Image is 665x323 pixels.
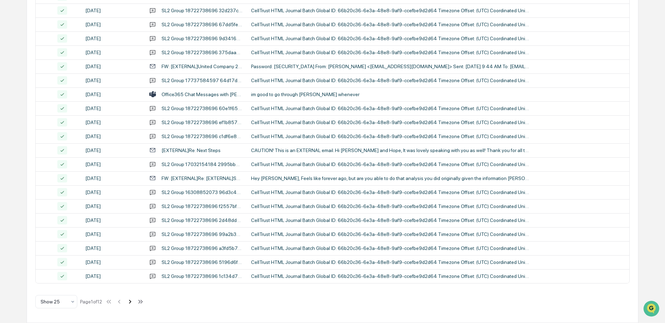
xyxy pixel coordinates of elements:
div: CellTrust HTML Journal Batch Global ID: 66b20c36-6e3a-48e8-9af9-ccefbe9d2d64 Timezone Offset: (UT... [251,8,531,13]
div: [DATE] [85,189,141,195]
div: CellTrust HTML Journal Batch Global ID: 66b20c36-6e3a-48e8-9af9-ccefbe9d2d64 Timezone Offset: (UT... [251,273,531,279]
div: CellTrust HTML Journal Batch Global ID: 66b20c36-6e3a-48e8-9af9-ccefbe9d2d64 Timezone Offset: (UT... [251,161,531,167]
div: CellTrust HTML Journal Batch Global ID: 66b20c36-6e3a-48e8-9af9-ccefbe9d2d64 Timezone Offset: (UT... [251,36,531,41]
div: Page 1 of 12 [80,299,102,304]
div: [DATE] [85,36,141,41]
div: 🗄️ [51,144,56,149]
span: Data Lookup [14,156,44,163]
span: Pylon [70,173,85,179]
div: SL2 Group 17032154184 2995bb0e840b483baadf59d73f5088248917319d466b4d0eab24069984453cf6 [162,161,243,167]
div: SL2 Group 16308852073 96d3c46b458e4bd8a2d194e109da7b6f1220aa4f099d40659a9b775473ddc329 [162,189,243,195]
a: 🖐️Preclearance [4,140,48,153]
div: [DATE] [85,134,141,139]
div: SL2 Group 18722738696 1c134d70ba264f10bd174ebc315be04fee8bab1aa945444abc57a9863d23c36d [162,273,243,279]
div: CellTrust HTML Journal Batch Global ID: 66b20c36-6e3a-48e8-9af9-ccefbe9d2d64 Timezone Offset: (UT... [251,259,531,265]
div: [DATE] [85,273,141,279]
div: SL2 Group 18722738696 99a2b3b70bda4b088f98454202be3266a8c5a4285d914567abd7290e199c810a [162,231,243,237]
div: CellTrust HTML Journal Batch Global ID: 66b20c36-6e3a-48e8-9af9-ccefbe9d2d64 Timezone Offset: (UT... [251,22,531,27]
span: [PERSON_NAME].[PERSON_NAME] [22,95,93,101]
span: Attestations [58,143,87,150]
div: SL2 Group 18722738696 a3fd5b74bc074a01a028536ff57fe122dc74b4d3f9dd48a4a515a798618d74e6 [162,245,243,251]
div: [EXTERNAL]Re: Next Steps [162,148,221,153]
div: CellTrust HTML Journal Batch Global ID: 66b20c36-6e3a-48e8-9af9-ccefbe9d2d64 Timezone Offset: (UT... [251,231,531,237]
div: FW: [EXTERNAL]Re: [EXTERNAL]Second Illustration [162,175,243,181]
div: CellTrust HTML Journal Batch Global ID: 66b20c36-6e3a-48e8-9af9-ccefbe9d2d64 Timezone Offset: (UT... [251,50,531,55]
div: Password: [SECURITY_DATA] From: [PERSON_NAME] <[EMAIL_ADDRESS][DOMAIN_NAME]> Sent: [DATE] 9:44 AM... [251,64,531,69]
a: Powered byPylon [49,173,85,179]
div: CellTrust HTML Journal Batch Global ID: 66b20c36-6e3a-48e8-9af9-ccefbe9d2d64 Timezone Offset: (UT... [251,106,531,111]
button: Start new chat [119,56,127,64]
div: 🔎 [7,157,13,163]
div: FW: [EXTERNAL]United Company 2024 Final K-1 [162,64,243,69]
div: CellTrust HTML Journal Batch Global ID: 66b20c36-6e3a-48e8-9af9-ccefbe9d2d64 Timezone Offset: (UT... [251,78,531,83]
div: [DATE] [85,231,141,237]
div: SL2 Group 17737584597 64d17d4be7344f2da0769cdef628c308a2e634a7f54c4f4ca50638818dec18ca [162,78,243,83]
div: SL2 Group 18722738696 67dd5fee88f34a77baa49e2390b3e18e71395fadc3ff4357923ae241811c60e3 [162,22,243,27]
div: SL2 Group 18722738696 32d237c4067145bf93f926fa6c4cb8a6a52aa22518114c3dbdaba4b5eaf9e8b5 [162,8,243,13]
div: [DATE] [85,120,141,125]
span: • [94,95,96,101]
span: [PERSON_NAME].[PERSON_NAME] [22,114,93,120]
div: CellTrust HTML Journal Batch Global ID: 66b20c36-6e3a-48e8-9af9-ccefbe9d2d64 Timezone Offset: (UT... [251,217,531,223]
div: [DATE] [85,203,141,209]
p: How can we help? [7,15,127,26]
div: [DATE] [85,161,141,167]
div: CAUTION! This is an EXTERNAL email. Hi [PERSON_NAME] and Hope, It was lovely speaking with you as... [251,148,531,153]
div: [DATE] [85,175,141,181]
img: 4531339965365_218c74b014194aa58b9b_72.jpg [15,53,27,66]
img: Steve.Lennart [7,88,18,100]
div: CellTrust HTML Journal Batch Global ID: 66b20c36-6e3a-48e8-9af9-ccefbe9d2d64 Timezone Offset: (UT... [251,134,531,139]
div: SL2 Group 18722738696 ef1b8579b7cb4387aea3c2b73047f31c907b57184e04460ea654d9ada8ebb151 [162,120,243,125]
div: Start new chat [31,53,115,60]
div: [DATE] [85,8,141,13]
div: Office365 Chat Messages with [PERSON_NAME], [PERSON_NAME] on [DATE] [162,92,243,97]
div: Past conversations [7,78,47,83]
div: CellTrust HTML Journal Batch Global ID: 66b20c36-6e3a-48e8-9af9-ccefbe9d2d64 Timezone Offset: (UT... [251,203,531,209]
div: SL2 Group 18722738696 2d48dd79aaa14d8fb736308a841375b561627b5ac2f34a879f5e8a8c58a3d929 [162,217,243,223]
span: Preclearance [14,143,45,150]
div: [DATE] [85,259,141,265]
a: 🔎Data Lookup [4,153,47,166]
div: [DATE] [85,217,141,223]
div: [DATE] [85,50,141,55]
img: 1746055101610-c473b297-6a78-478c-a979-82029cc54cd1 [7,53,20,66]
div: SL2 Group 18722738696 c1df6e887ed0407bae61f147112e3a4ab3d974eada4540b0949549826bccc415 [162,134,243,139]
iframe: Open customer support [643,300,662,319]
a: 🗄️Attestations [48,140,90,153]
div: SL2 Group 18722738696 5196d6fe51f74fcbb8ab10d1746b8a471220aa4f099d40659a9b775473ddc329 [162,259,243,265]
div: 🖐️ [7,144,13,149]
button: See all [108,76,127,85]
div: im good to go through [PERSON_NAME] whenever [251,92,531,97]
div: CellTrust HTML Journal Batch Global ID: 66b20c36-6e3a-48e8-9af9-ccefbe9d2d64 Timezone Offset: (UT... [251,189,531,195]
div: SL2 Group 18722738696 f2557bfaef084c4e86968d359eb1c97681522cee7f834cd899e735a4841f5c84 [162,203,243,209]
span: [DATE] [98,95,112,101]
div: SL2 Group 18722738696 60e1f6541af44734be979e87899cfb258917319d466b4d0eab24069984453cf6 [162,106,243,111]
img: Steve.Lennart [7,107,18,119]
div: [DATE] [85,78,141,83]
span: • [94,114,96,120]
div: [DATE] [85,92,141,97]
div: [DATE] [85,106,141,111]
span: [DATE] [98,114,112,120]
div: SL2 Group 18722738696 9d341652e6684769a33f29755cf1afb9af4f1386fea74485b2410fd45f5e0a7d [162,36,243,41]
div: [DATE] [85,22,141,27]
div: [DATE] [85,64,141,69]
div: CellTrust HTML Journal Batch Global ID: 66b20c36-6e3a-48e8-9af9-ccefbe9d2d64 Timezone Offset: (UT... [251,120,531,125]
div: [DATE] [85,148,141,153]
div: We're available if you need us! [31,60,96,66]
div: CellTrust HTML Journal Batch Global ID: 66b20c36-6e3a-48e8-9af9-ccefbe9d2d64 Timezone Offset: (UT... [251,245,531,251]
div: SL2 Group 18722738696 375daabc40714fa39889c6ee16dbe6b09952409cc93846d08fa1112666e23afc [162,50,243,55]
div: [DATE] [85,245,141,251]
div: Hey [PERSON_NAME], Feels like forever ago, but are you able to do that analysis you did originall... [251,175,531,181]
